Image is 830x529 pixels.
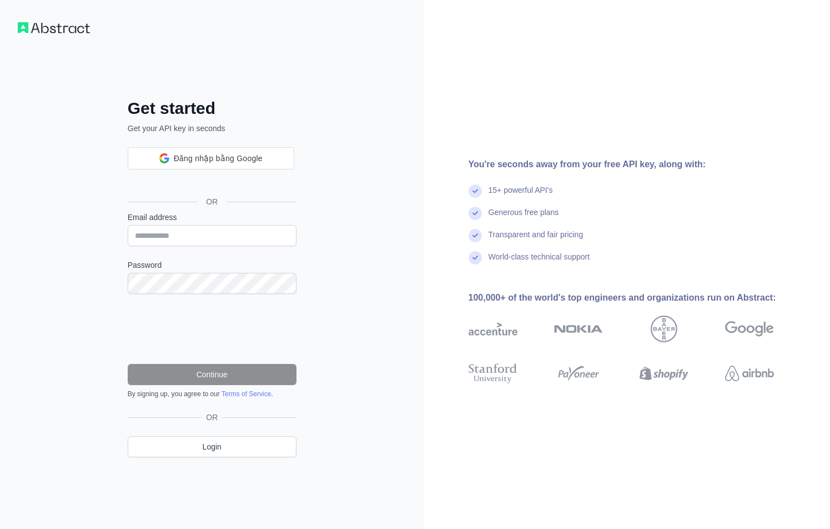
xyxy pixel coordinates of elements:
img: check mark [469,184,482,198]
iframe: Nút Đăng nhập bằng Google [122,168,300,193]
span: OR [197,196,227,207]
img: nokia [554,316,603,342]
label: Password [128,259,296,271]
iframe: reCAPTCHA [128,307,296,351]
p: Get your API key in seconds [128,123,296,134]
img: Workflow [18,22,90,33]
div: Transparent and fair pricing [489,229,583,251]
a: Terms of Service [222,390,271,398]
h2: Get started [128,98,296,118]
div: 15+ powerful API's [489,184,553,207]
img: shopify [640,361,688,386]
img: airbnb [725,361,774,386]
div: You're seconds away from your free API key, along with: [469,158,809,171]
div: Đăng nhập bằng Google [128,147,294,169]
div: Generous free plans [489,207,559,229]
div: 100,000+ of the world's top engineers and organizations run on Abstract: [469,291,809,305]
img: stanford university [469,361,517,386]
img: check mark [469,251,482,264]
img: accenture [469,316,517,342]
img: check mark [469,207,482,220]
div: World-class technical support [489,251,590,273]
a: Login [128,436,296,457]
span: Đăng nhập bằng Google [174,153,263,164]
img: payoneer [554,361,603,386]
img: check mark [469,229,482,242]
label: Email address [128,212,296,223]
button: Continue [128,364,296,385]
span: OR [202,412,222,423]
img: bayer [651,316,677,342]
img: google [725,316,774,342]
div: By signing up, you agree to our . [128,390,296,398]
